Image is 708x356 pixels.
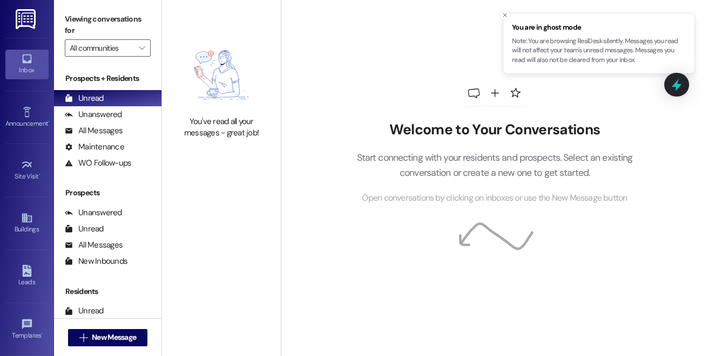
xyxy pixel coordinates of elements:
div: Prospects [54,187,161,198]
div: New Inbounds [65,256,127,267]
span: • [42,330,43,338]
p: Note: You are browsing ResiDesk silently. Messages you read will not affect your team's unread me... [512,37,686,65]
div: Unread [65,93,104,104]
span: New Message [92,332,136,343]
i:  [79,333,87,342]
span: • [48,118,50,126]
div: Residents [54,286,161,297]
div: All Messages [65,125,123,136]
span: • [39,171,41,179]
img: ResiDesk Logo [16,9,38,29]
label: Viewing conversations for [65,11,151,39]
button: Close toast [500,10,510,20]
a: Buildings [5,209,49,238]
div: Unanswered [65,109,122,120]
span: You are in ghost mode [512,22,686,33]
a: Templates • [5,315,49,344]
button: New Message [68,329,148,346]
div: Unread [65,223,104,235]
div: All Messages [65,239,123,251]
h2: Welcome to Your Conversations [340,121,649,139]
a: Site Visit • [5,156,49,185]
div: Unanswered [65,207,122,218]
div: Unread [65,305,104,317]
div: Maintenance [65,141,124,153]
div: WO Follow-ups [65,158,131,169]
p: Start connecting with your residents and prospects. Select an existing conversation or create a n... [340,150,649,181]
a: Leads [5,262,49,291]
div: You've read all your messages - great job! [174,116,269,139]
img: empty-state [174,39,269,111]
input: All communities [70,39,133,57]
i:  [139,44,145,52]
a: Inbox [5,50,49,79]
div: Prospects + Residents [54,73,161,84]
span: Open conversations by clicking on inboxes or use the New Message button [362,191,627,205]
